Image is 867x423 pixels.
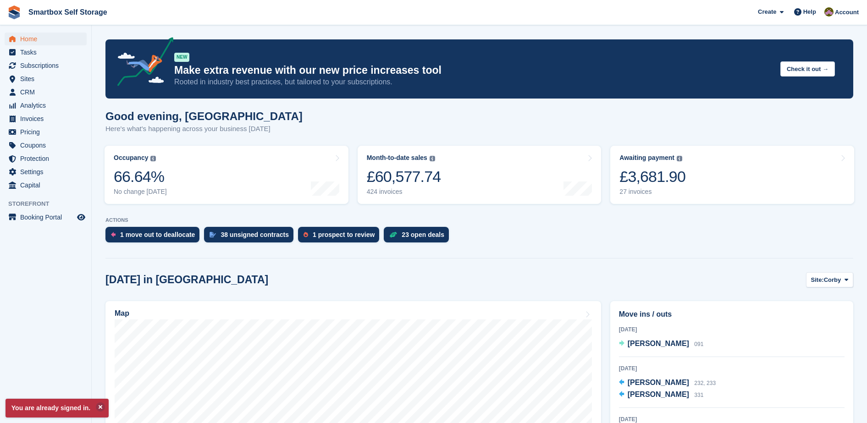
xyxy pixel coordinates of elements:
[8,199,91,209] span: Storefront
[803,7,816,16] span: Help
[221,231,289,238] div: 38 unsigned contracts
[5,139,87,152] a: menu
[105,110,303,122] h1: Good evening, [GEOGRAPHIC_DATA]
[115,309,129,318] h2: Map
[20,86,75,99] span: CRM
[174,77,773,87] p: Rooted in industry best practices, but tailored to your subscriptions.
[20,59,75,72] span: Subscriptions
[114,154,148,162] div: Occupancy
[5,99,87,112] a: menu
[313,231,375,238] div: 1 prospect to review
[210,232,216,237] img: contract_signature_icon-13c848040528278c33f63329250d36e43548de30e8caae1d1a13099fd9432cc5.svg
[619,188,685,196] div: 27 invoices
[5,46,87,59] a: menu
[430,156,435,161] img: icon-info-grey-7440780725fd019a000dd9b08b2336e03edf1995a4989e88bcd33f0948082b44.svg
[20,139,75,152] span: Coupons
[174,53,189,62] div: NEW
[780,61,835,77] button: Check it out →
[5,112,87,125] a: menu
[20,99,75,112] span: Analytics
[694,341,703,347] span: 091
[20,33,75,45] span: Home
[105,274,268,286] h2: [DATE] in [GEOGRAPHIC_DATA]
[619,389,704,401] a: [PERSON_NAME] 331
[367,188,441,196] div: 424 invoices
[7,5,21,19] img: stora-icon-8386f47178a22dfd0bd8f6a31ec36ba5ce8667c1dd55bd0f319d3a0aa187defe.svg
[824,275,841,285] span: Corby
[610,146,854,204] a: Awaiting payment £3,681.90 27 invoices
[76,212,87,223] a: Preview store
[619,154,674,162] div: Awaiting payment
[694,392,703,398] span: 331
[150,156,156,161] img: icon-info-grey-7440780725fd019a000dd9b08b2336e03edf1995a4989e88bcd33f0948082b44.svg
[5,86,87,99] a: menu
[20,126,75,138] span: Pricing
[5,59,87,72] a: menu
[5,211,87,224] a: menu
[402,231,444,238] div: 23 open deals
[758,7,776,16] span: Create
[20,112,75,125] span: Invoices
[628,340,689,347] span: [PERSON_NAME]
[105,146,348,204] a: Occupancy 66.64% No change [DATE]
[811,275,824,285] span: Site:
[20,46,75,59] span: Tasks
[111,232,116,237] img: move_outs_to_deallocate_icon-f764333ba52eb49d3ac5e1228854f67142a1ed5810a6f6cc68b1a99e826820c5.svg
[20,179,75,192] span: Capital
[105,124,303,134] p: Here's what's happening across your business [DATE]
[298,227,384,247] a: 1 prospect to review
[5,179,87,192] a: menu
[114,167,167,186] div: 66.64%
[619,167,685,186] div: £3,681.90
[20,211,75,224] span: Booking Portal
[5,126,87,138] a: menu
[619,377,716,389] a: [PERSON_NAME] 232, 233
[304,232,308,237] img: prospect-51fa495bee0391a8d652442698ab0144808aea92771e9ea1ae160a38d050c398.svg
[619,325,845,334] div: [DATE]
[694,380,716,386] span: 232, 233
[835,8,859,17] span: Account
[5,165,87,178] a: menu
[105,217,853,223] p: ACTIONS
[677,156,682,161] img: icon-info-grey-7440780725fd019a000dd9b08b2336e03edf1995a4989e88bcd33f0948082b44.svg
[20,152,75,165] span: Protection
[824,7,834,16] img: Kayleigh Devlin
[6,399,109,418] p: You are already signed in.
[619,338,704,350] a: [PERSON_NAME] 091
[120,231,195,238] div: 1 move out to deallocate
[806,272,853,287] button: Site: Corby
[5,72,87,85] a: menu
[20,72,75,85] span: Sites
[389,231,397,238] img: deal-1b604bf984904fb50ccaf53a9ad4b4a5d6e5aea283cecdc64d6e3604feb123c2.svg
[20,165,75,178] span: Settings
[367,154,427,162] div: Month-to-date sales
[204,227,298,247] a: 38 unsigned contracts
[25,5,111,20] a: Smartbox Self Storage
[367,167,441,186] div: £60,577.74
[174,64,773,77] p: Make extra revenue with our new price increases tool
[619,364,845,373] div: [DATE]
[5,152,87,165] a: menu
[628,379,689,386] span: [PERSON_NAME]
[628,390,689,398] span: [PERSON_NAME]
[619,309,845,320] h2: Move ins / outs
[384,227,453,247] a: 23 open deals
[105,227,204,247] a: 1 move out to deallocate
[110,37,174,89] img: price-adjustments-announcement-icon-8257ccfd72463d97f412b2fc003d46551f7dbcb40ab6d574587a9cd5c0d94...
[5,33,87,45] a: menu
[114,188,167,196] div: No change [DATE]
[358,146,602,204] a: Month-to-date sales £60,577.74 424 invoices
